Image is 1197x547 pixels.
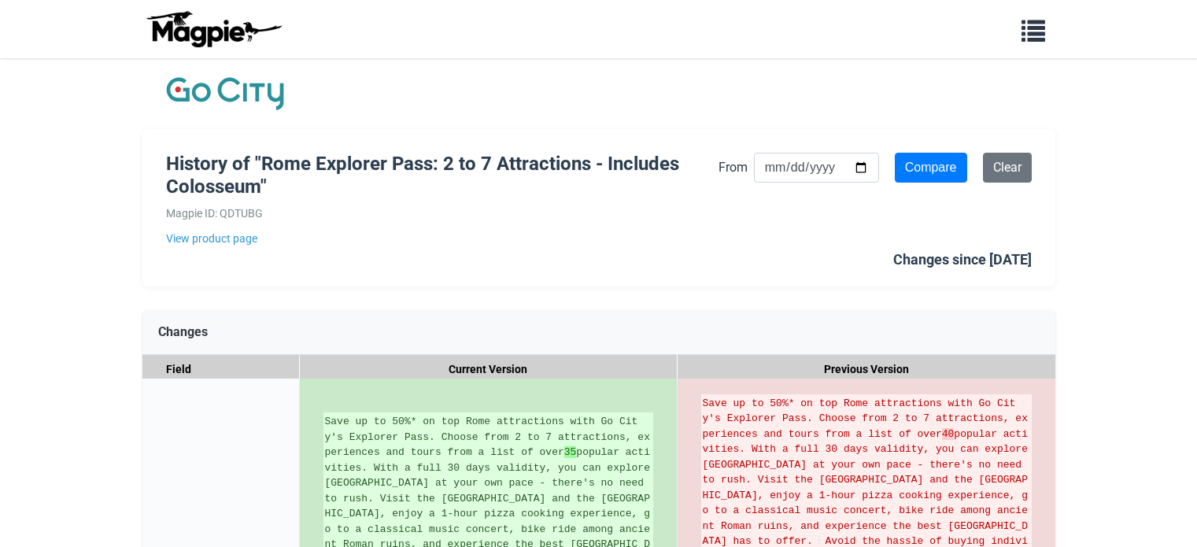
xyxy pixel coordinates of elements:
div: Magpie ID: QDTUBG [166,205,719,222]
label: From [719,157,748,178]
strong: 35 [564,446,577,458]
div: Changes [142,310,1055,355]
div: Changes since [DATE] [893,249,1032,272]
a: Clear [983,153,1032,183]
img: logo-ab69f6fb50320c5b225c76a69d11143b.png [142,10,284,48]
img: Company Logo [166,74,284,113]
strong: 40 [942,428,955,440]
div: Field [142,355,300,384]
input: Compare [895,153,967,183]
div: Current Version [300,355,678,384]
a: View product page [166,230,719,247]
div: Previous Version [678,355,1055,384]
h1: History of "Rome Explorer Pass: 2 to 7 Attractions - Includes Colosseum" [166,153,719,198]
